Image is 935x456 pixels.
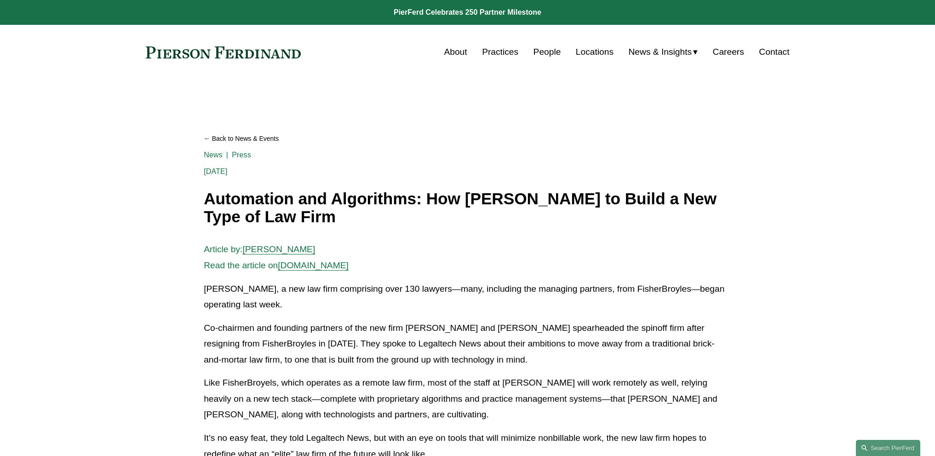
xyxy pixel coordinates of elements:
[629,43,698,61] a: folder dropdown
[232,151,251,159] a: Press
[713,43,744,61] a: Careers
[444,43,467,61] a: About
[204,260,278,270] span: Read the article on
[204,151,223,159] a: News
[242,244,315,254] a: [PERSON_NAME]
[204,167,227,175] span: [DATE]
[482,43,518,61] a: Practices
[278,260,349,270] a: [DOMAIN_NAME]
[204,281,731,313] p: [PERSON_NAME], a new law firm comprising over 130 lawyers—many, including the managing partners, ...
[204,320,731,368] p: Co-chairmen and founding partners of the new firm [PERSON_NAME] and [PERSON_NAME] spearheaded the...
[204,244,242,254] span: Article by:
[856,440,920,456] a: Search this site
[204,131,731,147] a: Back to News & Events
[533,43,561,61] a: People
[204,190,731,225] h1: Automation and Algorithms: How [PERSON_NAME] to Build a New Type of Law Firm
[576,43,614,61] a: Locations
[629,44,692,60] span: News & Insights
[204,375,731,423] p: Like FisherBroyels, which operates as a remote law firm, most of the staff at [PERSON_NAME] will ...
[759,43,789,61] a: Contact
